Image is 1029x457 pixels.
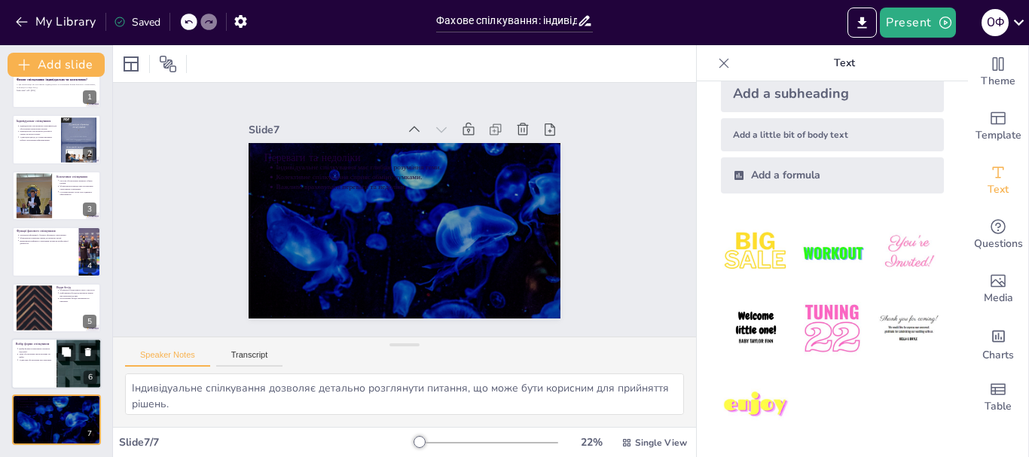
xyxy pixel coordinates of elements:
[17,78,87,81] strong: Фахове спілкування: індивідуально чи колективно?
[721,218,791,288] img: 1.jpeg
[20,129,56,135] p: Індивідуальне спілкування допомагає уникнути непорозумінь.
[8,53,105,77] button: Add slide
[20,234,74,237] p: Передача інформації є базовою функцією спілкування.
[114,15,160,29] div: Saved
[83,427,96,440] div: 7
[12,283,101,333] div: 5
[316,104,539,270] p: Колективне спілкування сприяє обміну думками.
[982,9,1009,36] div: О Ф
[797,218,867,288] img: 2.jpeg
[60,291,96,297] p: Неформальні бесіди дозволяють вільно висловлювати думки.
[20,136,56,141] p: Адаптація підходу до співрозмовника робить спілкування ефективнішим.
[83,203,96,216] div: 3
[56,175,96,179] p: Колективне спілкування
[84,370,97,384] div: 6
[20,124,56,129] p: Індивідуальне спілкування є важливим для обговорення конкретних питань.
[16,342,52,346] p: Вибір форми спілкування
[982,8,1009,38] button: О Ф
[19,358,52,361] p: Аудиторія обговорення має значення.
[12,114,101,164] div: 2
[635,437,687,449] span: Single View
[19,347,52,353] p: Вибір форми спілкування залежить від цілей.
[968,99,1028,154] div: Add ready made slides
[436,10,577,32] input: Insert title
[976,127,1021,144] span: Template
[721,294,791,364] img: 4.jpeg
[321,47,450,147] div: Slide 7
[79,343,97,361] button: Delete Slide
[981,73,1015,90] span: Theme
[17,229,75,233] p: Функції фахового спілкування
[17,397,96,401] p: Переваги та недоліки
[11,10,102,34] button: My Library
[119,52,143,76] div: Layout
[11,338,102,389] div: 6
[736,45,953,81] p: Text
[119,435,414,449] div: Slide 7 / 7
[19,353,52,359] p: Тема обговорення також впливає на вибір.
[721,118,944,151] div: Add a little bit of body text
[83,315,96,328] div: 5
[968,45,1028,99] div: Change the overall theme
[311,112,534,278] p: Важливо враховувати переваги та недоліки.
[216,350,283,367] button: Transcript
[20,236,74,239] p: Формування співпраці сприяє досягненню цілей.
[982,347,1014,364] span: Charts
[17,118,56,123] p: Індивідуальне спілкування
[968,370,1028,425] div: Add a table
[797,294,867,364] img: 5.jpeg
[874,294,944,364] img: 6.jpeg
[721,370,791,440] img: 7.jpeg
[83,147,96,160] div: 2
[60,288,96,291] p: Формальні бесіди мають чітку структуру.
[12,59,101,108] div: 1
[12,395,101,444] div: 7
[317,79,553,256] p: Переваги та недоліки
[125,350,210,367] button: Speaker Notes
[20,406,96,409] p: Важливо враховувати переваги та недоліки.
[159,55,177,73] span: Position
[12,227,101,276] div: 4
[60,190,96,196] p: Слухання різних точок зору підвищує ефективність.
[60,184,96,190] p: Формування команди через колективне спілкування є важливим.
[17,89,96,92] p: Generated with [URL]
[56,285,96,289] p: Види бесід
[57,343,75,361] button: Duplicate Slide
[12,171,101,221] div: 3
[125,373,684,415] textarea: Індивідуальне спілкування дозволяє детально розглянути питання, що може бути корисним для прийнят...
[20,401,96,404] p: Індивідуальне спілкування має глибше розуміння теми.
[20,403,96,406] p: Колективне спілкування сприяє обміну думками.
[968,208,1028,262] div: Get real-time input from your audience
[984,290,1013,306] span: Media
[880,8,955,38] button: Present
[60,297,96,302] p: Інструктивні бесіди спрямовані на навчання.
[974,236,1023,252] span: Questions
[968,316,1028,370] div: Add charts and graphs
[322,96,545,262] p: Індивідуальне спілкування має глибше розуміння теми.
[985,398,1012,415] span: Table
[573,435,609,449] div: 22 %
[83,90,96,104] div: 1
[847,8,877,38] button: Export to PowerPoint
[988,181,1009,198] span: Text
[874,218,944,288] img: 3.jpeg
[968,154,1028,208] div: Add text boxes
[60,179,96,184] p: Групові обговорення сприяють обміну ідеями.
[83,259,96,273] div: 4
[721,75,944,112] div: Add a subheading
[721,157,944,193] div: Add a formula
[20,239,74,245] p: Вирішення конфліктів є важливим аспектом професійної діяльності.
[17,84,96,89] p: У цій презентації ми розглянемо індивідуальні та колективні форми фахового спілкування, їх функці...
[968,262,1028,316] div: Add images, graphics, shapes or video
